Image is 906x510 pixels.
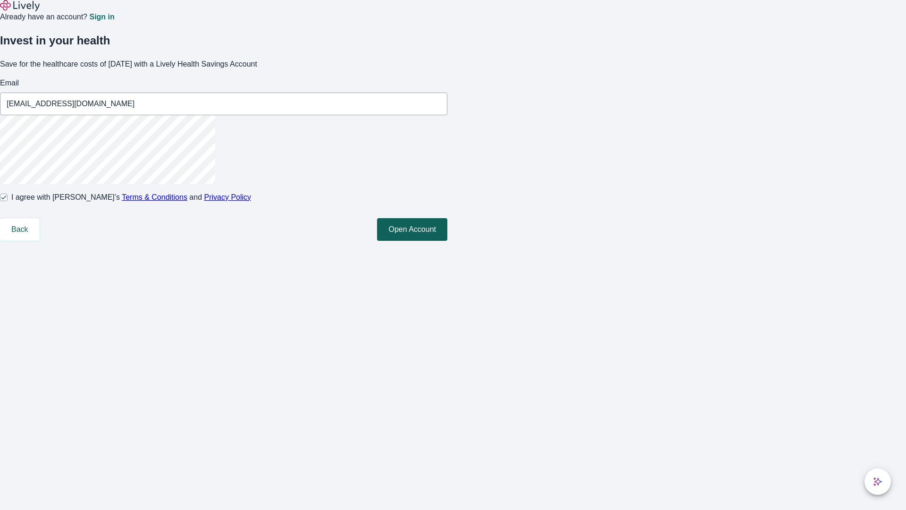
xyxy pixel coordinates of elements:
span: I agree with [PERSON_NAME]’s and [11,192,251,203]
a: Terms & Conditions [122,193,187,201]
a: Privacy Policy [204,193,252,201]
button: Open Account [377,218,447,241]
a: Sign in [89,13,114,21]
svg: Lively AI Assistant [873,477,882,486]
button: chat [864,468,891,495]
